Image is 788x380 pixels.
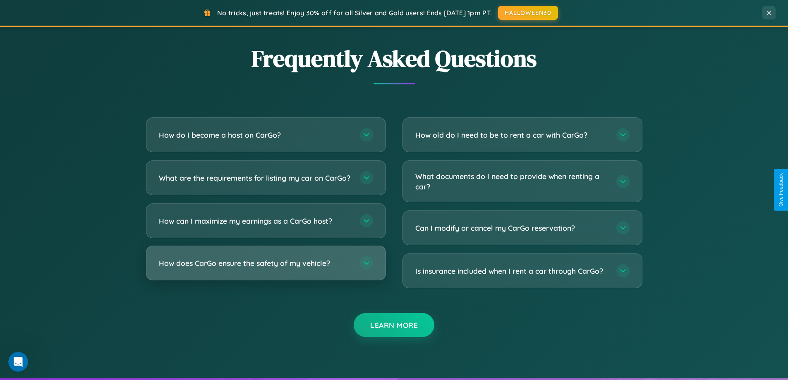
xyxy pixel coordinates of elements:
button: HALLOWEEN30 [498,6,558,20]
h3: How can I maximize my earnings as a CarGo host? [159,216,352,226]
h3: How do I become a host on CarGo? [159,130,352,140]
iframe: Intercom live chat [8,352,28,372]
button: Learn More [354,313,434,337]
h3: How old do I need to be to rent a car with CarGo? [415,130,608,140]
h3: What are the requirements for listing my car on CarGo? [159,173,352,183]
h3: Is insurance included when I rent a car through CarGo? [415,266,608,276]
h3: How does CarGo ensure the safety of my vehicle? [159,258,352,268]
h3: What documents do I need to provide when renting a car? [415,171,608,191]
span: No tricks, just treats! Enjoy 30% off for all Silver and Gold users! Ends [DATE] 1pm PT. [217,9,492,17]
div: Give Feedback [778,173,784,207]
h2: Frequently Asked Questions [146,43,642,74]
h3: Can I modify or cancel my CarGo reservation? [415,223,608,233]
